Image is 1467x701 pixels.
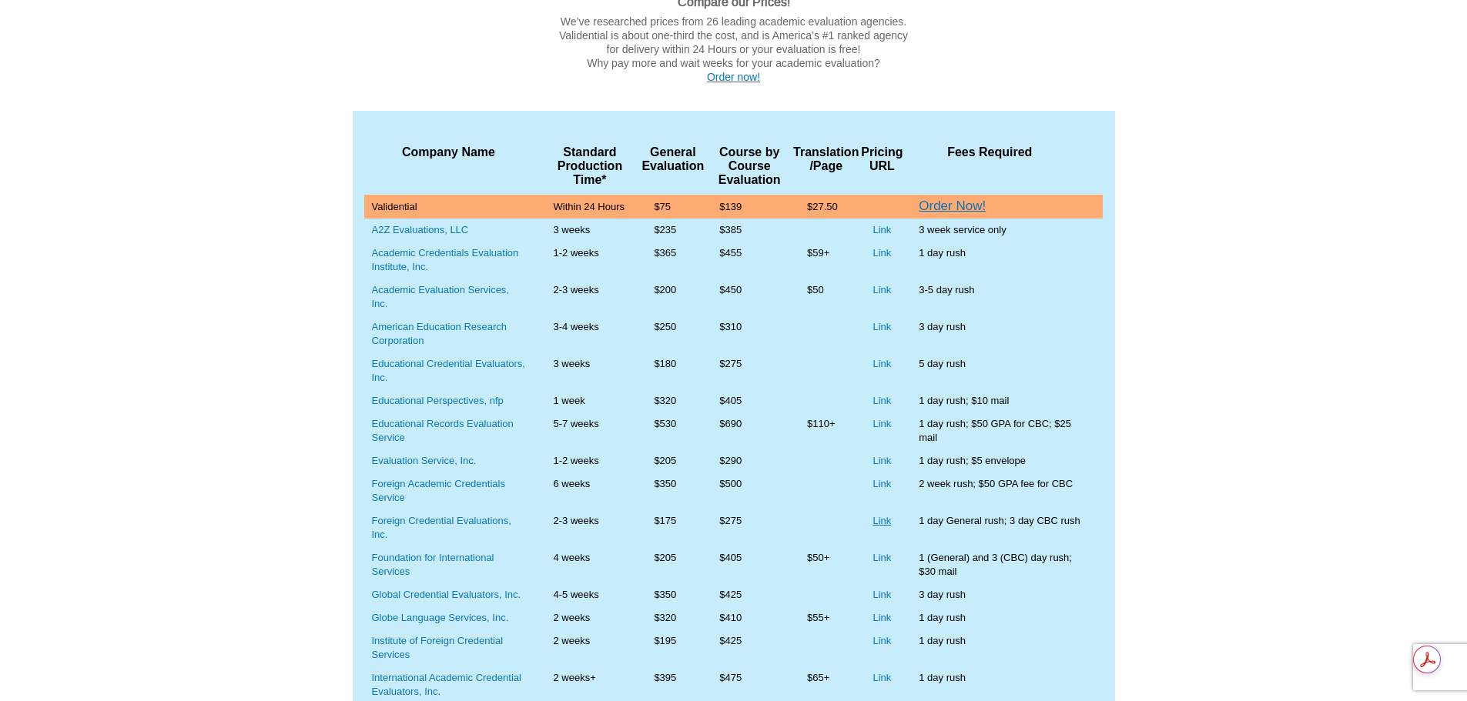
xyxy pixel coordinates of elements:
td: $275 [705,509,793,546]
a: Academic Credentials Evaluation Institute, Inc. [372,247,519,272]
td: $310 [705,315,793,352]
td: 4-5 weeks [540,583,641,606]
td: 2 weeks [540,629,641,666]
td: $250 [640,315,705,352]
td: $320 [640,606,705,629]
td: $385 [705,219,793,242]
a: Link [872,321,891,332]
a: Educational Credential Evaluators, Inc. [372,358,525,383]
th: Standard Production Time* [540,138,641,195]
a: Link [872,589,891,600]
td: $235 [640,219,705,242]
td: 3 day rush [905,315,1103,352]
a: Foundation for International Services [372,552,494,577]
td: Within 24 Hours [540,195,641,219]
td: $320 [640,389,705,412]
iframe: LiveChat chat widget [1165,152,1467,701]
td: $405 [705,389,793,412]
td: $175 [640,509,705,546]
td: $59+ [793,242,859,279]
a: Link [872,224,891,235]
td: $205 [640,449,705,472]
a: Academic Evaluation Services, Inc. [372,284,509,309]
td: 1 day rush; $5 envelope [905,449,1103,472]
td: 1 week [540,389,641,412]
a: Educational Records Evaluation Service [372,418,514,443]
td: 3 day rush [905,583,1103,606]
a: Foreign Credential Evaluations, Inc. [372,515,511,540]
th: Course by Course Evaluation [705,138,793,195]
a: Order now! [707,71,760,83]
a: Foreign Academic Credentials Service [372,478,505,503]
th: General Evaluation [640,138,705,195]
td: $405 [705,546,793,583]
div: Fees Required [905,145,1074,159]
a: Link [872,418,891,429]
td: $195 [640,629,705,666]
td: Validential [364,195,540,219]
a: Link [872,635,891,646]
td: 2-3 weeks [540,509,641,546]
td: $50+ [793,546,859,583]
a: Link [872,478,891,489]
td: 1-2 weeks [540,449,641,472]
a: American Education Research Corporation [372,321,507,346]
td: $410 [705,606,793,629]
td: $55+ [793,606,859,629]
td: $110+ [793,412,859,449]
p: We’ve researched prices from 26 leading academic evaluation agencies. Validential is about one-th... [364,15,1104,84]
td: $425 [705,629,793,666]
td: 6 weeks [540,472,641,509]
td: $275 [705,352,793,389]
a: Educational Perspectives, nfp [372,395,504,406]
a: Globe Language Services, Inc. [372,612,509,623]
a: Link [872,395,891,406]
a: Link [872,515,891,526]
td: $290 [705,449,793,472]
a: Link [872,672,891,683]
td: $27.50 [793,195,859,219]
a: International Academic Credential Evaluators, Inc. [372,672,521,697]
td: $205 [640,546,705,583]
td: 1 day rush; $50 GPA for CBC; $25 mail [905,412,1103,449]
td: $50 [793,279,859,315]
td: 3-4 weeks [540,315,641,352]
td: 1 day rush; $10 mail [905,389,1103,412]
td: 1 day General rush; 3 day CBC rush [905,509,1103,546]
td: 2 weeks [540,606,641,629]
a: Evaluation Service, Inc. [372,455,477,466]
td: 1 (General) and 3 (CBC) day rush; $30 mail [905,546,1103,583]
td: 3 weeks [540,352,641,389]
td: $365 [640,242,705,279]
td: $139 [705,195,793,219]
td: 1 day rush [905,242,1103,279]
td: 5-7 weeks [540,412,641,449]
td: $180 [640,352,705,389]
th: Translation /Page [793,138,859,195]
a: Link [872,247,891,259]
td: $350 [640,472,705,509]
td: 2-3 weeks [540,279,641,315]
a: Link [872,358,891,369]
td: $350 [640,583,705,606]
div: Company Name [372,145,526,159]
td: $425 [705,583,793,606]
td: $690 [705,412,793,449]
td: $530 [640,412,705,449]
td: 1 day rush [905,629,1103,666]
td: 5 day rush [905,352,1103,389]
td: $500 [705,472,793,509]
td: 4 weeks [540,546,641,583]
td: $450 [705,279,793,315]
th: Pricing URL [859,138,905,195]
a: Institute of Foreign Credential Services [372,635,504,660]
td: $200 [640,279,705,315]
td: 3 week service only [905,219,1103,242]
td: 3 weeks [540,219,641,242]
a: Link [872,284,891,295]
td: 2 week rush; $50 GPA fee for CBC [905,472,1103,509]
a: Link [872,552,891,563]
td: $455 [705,242,793,279]
td: 1-2 weeks [540,242,641,279]
a: Order Now! [919,199,986,213]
